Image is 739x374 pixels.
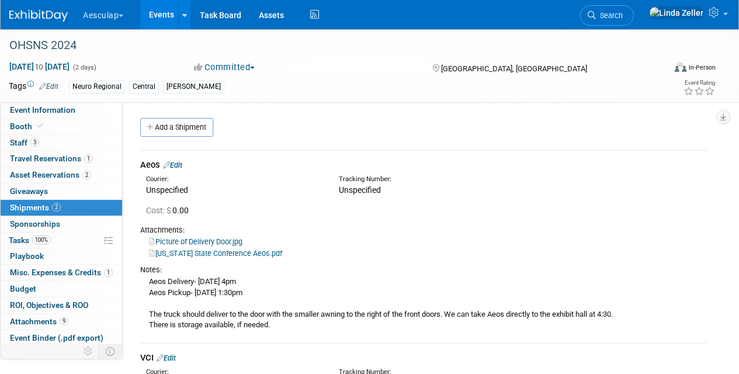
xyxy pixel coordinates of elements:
[10,105,75,115] span: Event Information
[10,154,93,163] span: Travel Reservations
[612,61,716,78] div: Event Format
[82,171,91,179] span: 2
[146,206,172,215] span: Cost: $
[9,61,70,72] span: [DATE] [DATE]
[1,167,122,183] a: Asset Reservations2
[1,265,122,280] a: Misc. Expenses & Credits1
[104,268,113,277] span: 1
[10,268,113,277] span: Misc. Expenses & Credits
[9,80,58,93] td: Tags
[1,135,122,151] a: Staff3
[140,275,707,331] div: Aeos Delivery- [DATE] 4pm Aeos Pickup- [DATE] 1:30pm The truck should deliver to the door with th...
[84,154,93,163] span: 1
[149,249,282,258] a: [US_STATE] State Conference Aeos.pdf
[140,118,213,137] a: Add a Shipment
[69,81,125,93] div: Neuro Regional
[675,63,686,72] img: Format-Inperson.png
[10,284,36,293] span: Budget
[157,354,176,362] a: Edit
[146,206,193,215] span: 0.00
[1,330,122,346] a: Event Binder (.pdf export)
[37,123,43,129] i: Booth reservation complete
[1,102,122,118] a: Event Information
[10,317,68,326] span: Attachments
[146,184,321,196] div: Unspecified
[140,352,707,364] div: VCI
[60,317,68,325] span: 9
[684,80,715,86] div: Event Rating
[52,203,61,212] span: 2
[1,200,122,216] a: Shipments2
[99,344,123,359] td: Toggle Event Tabs
[146,175,321,184] div: Courier:
[9,10,68,22] img: ExhibitDay
[163,81,224,93] div: [PERSON_NAME]
[1,297,122,313] a: ROI, Objectives & ROO
[339,185,381,195] span: Unspecified
[10,122,46,131] span: Booth
[10,219,60,228] span: Sponsorships
[149,237,242,246] a: Picture of Delivery Door.jpg
[32,236,51,244] span: 100%
[1,119,122,134] a: Booth
[596,11,623,20] span: Search
[688,63,716,72] div: In-Person
[9,236,51,245] span: Tasks
[339,175,563,184] div: Tracking Number:
[10,170,91,179] span: Asset Reservations
[34,62,45,71] span: to
[1,233,122,248] a: Tasks100%
[78,344,99,359] td: Personalize Event Tab Strip
[30,138,39,147] span: 3
[190,61,259,74] button: Committed
[39,82,58,91] a: Edit
[580,5,634,26] a: Search
[10,203,61,212] span: Shipments
[140,265,707,275] div: Notes:
[5,35,655,56] div: OHSNS 2024
[163,161,182,169] a: Edit
[1,248,122,264] a: Playbook
[10,138,39,147] span: Staff
[1,216,122,232] a: Sponsorships
[1,183,122,199] a: Giveaways
[10,251,44,261] span: Playbook
[140,159,707,171] div: Aeos
[10,300,88,310] span: ROI, Objectives & ROO
[1,151,122,167] a: Travel Reservations1
[649,6,704,19] img: Linda Zeller
[1,281,122,297] a: Budget
[10,333,103,342] span: Event Binder (.pdf export)
[129,81,159,93] div: Central
[72,64,96,71] span: (2 days)
[140,225,707,236] div: Attachments:
[1,314,122,330] a: Attachments9
[10,186,48,196] span: Giveaways
[441,64,587,73] span: [GEOGRAPHIC_DATA], [GEOGRAPHIC_DATA]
